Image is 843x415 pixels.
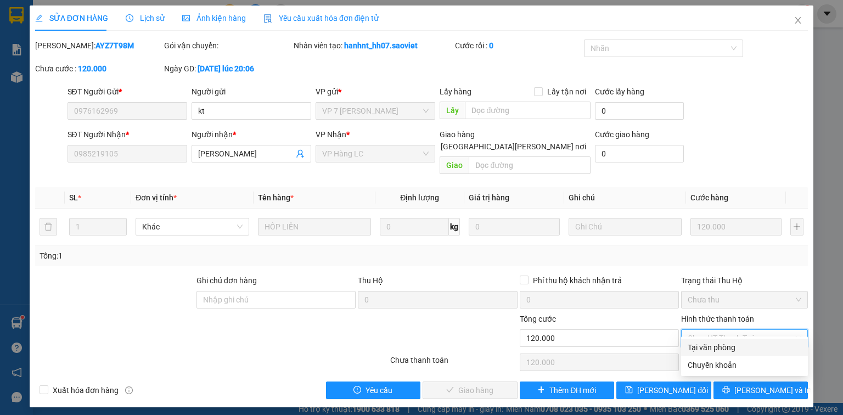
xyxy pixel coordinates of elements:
[125,386,133,394] span: info-circle
[549,384,596,396] span: Thêm ĐH mới
[69,193,78,202] span: SL
[322,145,429,162] span: VP Hàng LC
[625,386,633,395] span: save
[722,386,730,395] span: printer
[126,14,165,23] span: Lịch sử
[681,315,754,323] label: Hình thức thanh toán
[489,41,493,50] b: 0
[469,193,509,202] span: Giá trị hàng
[196,276,257,285] label: Ghi chú đơn hàng
[520,315,556,323] span: Tổng cước
[569,218,682,235] input: Ghi Chú
[440,130,475,139] span: Giao hàng
[595,102,684,120] input: Cước lấy hàng
[68,86,187,98] div: SĐT Người Gửi
[436,141,591,153] span: [GEOGRAPHIC_DATA][PERSON_NAME] nơi
[40,250,326,262] div: Tổng: 1
[78,64,106,73] b: 120.000
[40,218,57,235] button: delete
[164,40,291,52] div: Gói vận chuyển:
[795,335,802,341] span: close-circle
[358,276,383,285] span: Thu Hộ
[164,63,291,75] div: Ngày GD:
[423,382,518,399] button: checkGiao hàng
[182,14,190,22] span: picture
[637,384,708,396] span: [PERSON_NAME] đổi
[35,14,108,23] span: SỬA ĐƠN HÀNG
[465,102,591,119] input: Dọc đường
[713,382,808,399] button: printer[PERSON_NAME] và In
[455,40,582,52] div: Cước rồi :
[192,128,311,141] div: Người nhận
[192,86,311,98] div: Người gửi
[688,359,801,371] div: Chuyển khoản
[344,41,418,50] b: hanhnt_hh07.saoviet
[616,382,711,399] button: save[PERSON_NAME] đổi
[196,291,356,309] input: Ghi chú đơn hàng
[182,14,246,23] span: Ảnh kiện hàng
[353,386,361,395] span: exclamation-circle
[440,102,465,119] span: Lấy
[440,87,471,96] span: Lấy hàng
[794,16,802,25] span: close
[564,187,686,209] th: Ghi chú
[790,218,803,235] button: plus
[366,384,392,396] span: Yêu cầu
[595,130,649,139] label: Cước giao hàng
[469,218,560,235] input: 0
[595,87,644,96] label: Cước lấy hàng
[35,14,43,22] span: edit
[537,386,545,395] span: plus
[681,274,808,287] div: Trạng thái Thu Hộ
[688,341,801,354] div: Tại văn phòng
[690,218,782,235] input: 0
[316,130,346,139] span: VP Nhận
[389,354,518,373] div: Chưa thanh toán
[198,64,254,73] b: [DATE] lúc 20:06
[258,193,294,202] span: Tên hàng
[296,149,305,158] span: user-add
[142,218,242,235] span: Khác
[126,14,133,22] span: clock-circle
[595,145,684,162] input: Cước giao hàng
[543,86,591,98] span: Lấy tận nơi
[263,14,272,23] img: icon
[258,218,371,235] input: VD: Bàn, Ghế
[440,156,469,174] span: Giao
[68,128,187,141] div: SĐT Người Nhận
[529,274,626,287] span: Phí thu hộ khách nhận trả
[95,41,134,50] b: AYZ7T98M
[322,103,429,119] span: VP 7 Phạm Văn Đồng
[469,156,591,174] input: Dọc đường
[326,382,421,399] button: exclamation-circleYêu cầu
[783,5,813,36] button: Close
[449,218,460,235] span: kg
[690,193,728,202] span: Cước hàng
[48,384,123,396] span: Xuất hóa đơn hàng
[136,193,177,202] span: Đơn vị tính
[734,384,811,396] span: [PERSON_NAME] và In
[688,291,801,308] span: Chưa thu
[316,86,435,98] div: VP gửi
[520,382,615,399] button: plusThêm ĐH mới
[294,40,453,52] div: Nhân viên tạo:
[35,63,162,75] div: Chưa cước :
[400,193,439,202] span: Định lượng
[688,330,801,346] span: Chọn HT Thanh Toán
[35,40,162,52] div: [PERSON_NAME]:
[263,14,379,23] span: Yêu cầu xuất hóa đơn điện tử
